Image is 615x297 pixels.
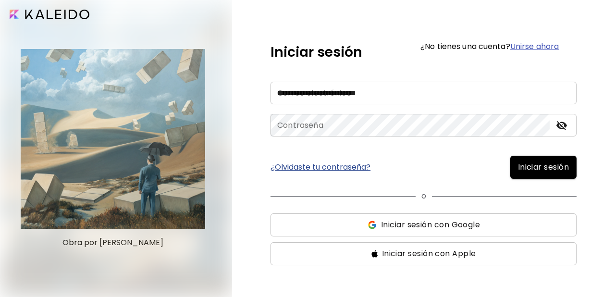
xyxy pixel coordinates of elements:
img: ss [371,250,378,258]
button: ssIniciar sesión con Apple [271,242,577,265]
a: Unirse ahora [510,41,559,52]
img: ss [367,220,377,230]
span: Iniciar sesión [518,161,569,173]
h5: Iniciar sesión [271,42,362,62]
button: Iniciar sesión [510,156,577,179]
button: toggle password visibility [553,117,570,134]
h6: ¿No tienes una cuenta? [420,43,559,50]
span: Iniciar sesión con Apple [382,248,476,260]
p: o [421,190,426,202]
button: ssIniciar sesión con Google [271,213,577,236]
a: ¿Olvidaste tu contraseña? [271,163,370,171]
span: Iniciar sesión con Google [381,219,480,231]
